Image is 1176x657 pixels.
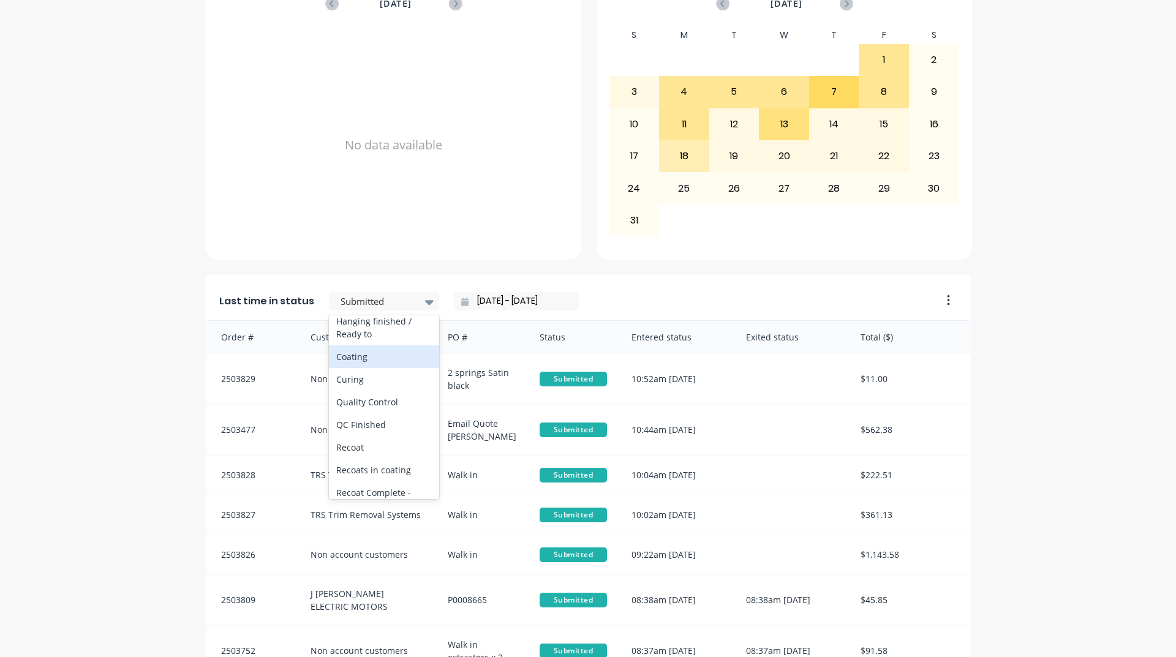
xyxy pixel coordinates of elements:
[206,575,298,625] div: 2503809
[329,459,439,481] div: Recoats in coating
[435,575,527,625] div: P0008665
[759,141,809,171] div: 20
[206,321,298,353] div: Order #
[859,173,908,203] div: 29
[610,109,659,140] div: 10
[859,45,908,75] div: 1
[910,45,959,75] div: 2
[759,173,809,203] div: 27
[329,368,439,391] div: Curing
[848,354,971,404] div: $11.00
[610,141,659,171] div: 17
[710,173,759,203] div: 26
[619,495,734,535] div: 10:02am [DATE]
[910,173,959,203] div: 30
[206,456,298,495] div: 2503828
[859,77,908,107] div: 8
[435,535,527,574] div: Walk in
[619,321,734,353] div: Entered status
[759,77,809,107] div: 6
[329,310,439,345] div: Hanging finished / Ready to
[848,456,971,495] div: $222.51
[619,456,734,495] div: 10:04am [DATE]
[206,354,298,404] div: 2503829
[435,321,527,353] div: PO #
[734,575,848,625] div: 08:38am [DATE]
[540,508,607,522] span: Submitted
[329,436,439,459] div: Recoat
[660,109,709,140] div: 11
[909,26,959,44] div: S
[206,405,298,455] div: 2503477
[810,109,859,140] div: 14
[469,292,574,310] input: Filter by date
[619,405,734,455] div: 10:44am [DATE]
[810,77,859,107] div: 7
[329,391,439,413] div: Quality Control
[848,535,971,574] div: $1,143.58
[660,77,709,107] div: 4
[435,495,527,535] div: Walk in
[219,26,568,264] div: No data available
[619,575,734,625] div: 08:38am [DATE]
[859,26,909,44] div: F
[540,593,607,607] span: Submitted
[709,26,759,44] div: T
[859,141,908,171] div: 22
[206,535,298,574] div: 2503826
[859,109,908,140] div: 15
[710,77,759,107] div: 5
[435,405,527,455] div: Email Quote [PERSON_NAME]
[329,345,439,368] div: Coating
[659,26,709,44] div: M
[848,575,971,625] div: $45.85
[610,77,659,107] div: 3
[759,26,809,44] div: W
[660,141,709,171] div: 18
[810,141,859,171] div: 21
[848,495,971,535] div: $361.13
[435,456,527,495] div: Walk in
[298,535,436,574] div: Non account customers
[910,77,959,107] div: 9
[910,141,959,171] div: 23
[809,26,859,44] div: T
[435,354,527,404] div: 2 springs Satin black
[848,321,971,353] div: Total ($)
[206,495,298,535] div: 2503827
[329,481,439,517] div: Recoat Complete - Notify Customer
[329,413,439,436] div: QC Finished
[619,354,734,404] div: 10:52am [DATE]
[540,468,607,482] span: Submitted
[298,456,436,495] div: TRS Trim Removal Systems
[810,173,859,203] div: 28
[298,321,436,353] div: Customer
[540,422,607,437] span: Submitted
[619,535,734,574] div: 09:22am [DATE]
[540,547,607,562] span: Submitted
[734,321,848,353] div: Exited status
[610,173,659,203] div: 24
[910,109,959,140] div: 16
[219,294,314,309] span: Last time in status
[609,26,660,44] div: S
[527,321,619,353] div: Status
[710,141,759,171] div: 19
[759,109,809,140] div: 13
[298,495,436,535] div: TRS Trim Removal Systems
[540,372,607,386] span: Submitted
[298,405,436,455] div: Non account customers
[298,575,436,625] div: J [PERSON_NAME] ELECTRIC MOTORS
[710,109,759,140] div: 12
[848,405,971,455] div: $562.38
[298,354,436,404] div: Non account customers
[660,173,709,203] div: 25
[610,205,659,236] div: 31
